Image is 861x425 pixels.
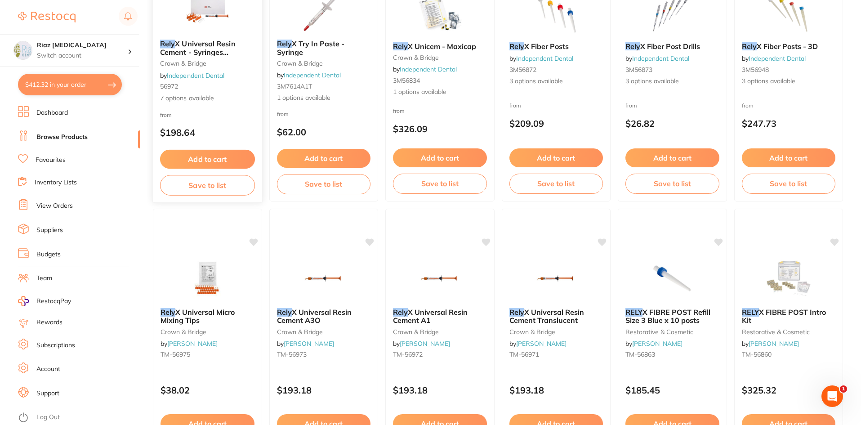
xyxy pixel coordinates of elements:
[625,328,719,336] small: restorative & cosmetic
[37,41,128,50] h4: Riaz Dental Surgery
[509,42,603,50] b: RelyX Fiber Posts
[393,42,408,51] em: Rely
[625,77,719,86] span: 3 options available
[36,156,66,165] a: Favourites
[178,256,236,301] img: RelyX Universal Micro Mixing Tips
[36,274,52,283] a: Team
[625,308,642,317] em: RELY
[18,296,71,306] a: RestocqPay
[509,42,524,51] em: Rely
[742,77,836,86] span: 3 options available
[524,42,569,51] span: X Fiber Posts
[160,39,250,65] span: X Universal Resin Cement - Syringes **temporary out of stock**
[18,411,137,425] button: Log Out
[742,148,836,167] button: Add to cart
[36,413,60,422] a: Log Out
[742,54,806,63] span: by
[160,71,224,79] span: by
[742,308,759,317] em: RELY
[393,88,487,97] span: 1 options available
[509,77,603,86] span: 3 options available
[509,308,603,325] b: RelyX Universal Resin Cement Translucent
[625,350,655,358] span: TM-56863
[277,174,371,194] button: Save to list
[160,150,255,169] button: Add to cart
[509,102,521,109] span: from
[393,174,487,193] button: Save to list
[36,226,63,235] a: Suppliers
[625,42,640,51] em: Rely
[393,308,487,325] b: RelyX Universal Resin Cement A1
[161,308,175,317] em: Rely
[277,82,312,90] span: 3M7614A1T
[160,94,255,103] span: 7 options available
[625,42,719,50] b: RelyX Fiber Post Drills
[277,350,307,358] span: TM-56973
[509,308,524,317] em: Rely
[742,174,836,193] button: Save to list
[277,111,289,117] span: from
[167,71,224,79] a: Independent Dental
[742,66,769,74] span: 3M56948
[625,54,689,63] span: by
[643,256,701,301] img: RELYX FIBRE POST Refill Size 3 Blue x 10 posts
[509,118,603,129] p: $209.09
[625,308,719,325] b: RELYX FIBRE POST Refill Size 3 Blue x 10 posts
[742,340,799,348] span: by
[509,385,603,395] p: $193.18
[277,385,371,395] p: $193.18
[284,71,341,79] a: Independent Dental
[277,40,371,56] b: RelyX Try In Paste - Syringe
[393,328,487,336] small: crown & bridge
[36,201,73,210] a: View Orders
[640,42,700,51] span: X Fiber Post Drills
[277,39,344,56] span: X Try In Paste - Syringe
[161,340,218,348] span: by
[821,385,843,407] iframe: Intercom live chat
[277,127,371,137] p: $62.00
[160,60,255,67] small: crown & bridge
[18,296,29,306] img: RestocqPay
[161,328,254,336] small: crown & bridge
[36,250,61,259] a: Budgets
[161,308,254,325] b: RelyX Universal Micro Mixing Tips
[840,385,847,393] span: 1
[516,54,573,63] a: Independent Dental
[393,308,408,317] em: Rely
[160,39,175,48] em: Rely
[37,51,128,60] p: Switch account
[742,350,772,358] span: TM-56860
[18,12,76,22] img: Restocq Logo
[161,308,235,325] span: X Universal Micro Mixing Tips
[277,94,371,103] span: 1 options available
[516,340,567,348] a: [PERSON_NAME]
[742,328,836,336] small: restorative & cosmetic
[509,174,603,193] button: Save to list
[625,308,710,325] span: X FIBRE POST Refill Size 3 Blue x 10 posts
[749,340,799,348] a: [PERSON_NAME]
[742,385,836,395] p: $325.32
[632,340,683,348] a: [PERSON_NAME]
[625,385,719,395] p: $185.45
[18,7,76,27] a: Restocq Logo
[625,148,719,167] button: Add to cart
[509,148,603,167] button: Add to cart
[408,42,476,51] span: X Unicem - Maxicap
[277,308,352,325] span: X Universal Resin Cement A3O
[277,39,292,48] em: Rely
[625,66,652,74] span: 3M56873
[18,74,122,95] button: $412.32 in your order
[393,148,487,167] button: Add to cart
[36,389,59,398] a: Support
[284,340,334,348] a: [PERSON_NAME]
[509,66,536,74] span: 3M56872
[400,65,457,73] a: Independent Dental
[35,178,77,187] a: Inventory Lists
[36,365,60,374] a: Account
[393,42,487,50] b: RelyX Unicem - Maxicap
[167,340,218,348] a: [PERSON_NAME]
[36,341,75,350] a: Subscriptions
[277,340,334,348] span: by
[161,350,190,358] span: TM-56975
[509,340,567,348] span: by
